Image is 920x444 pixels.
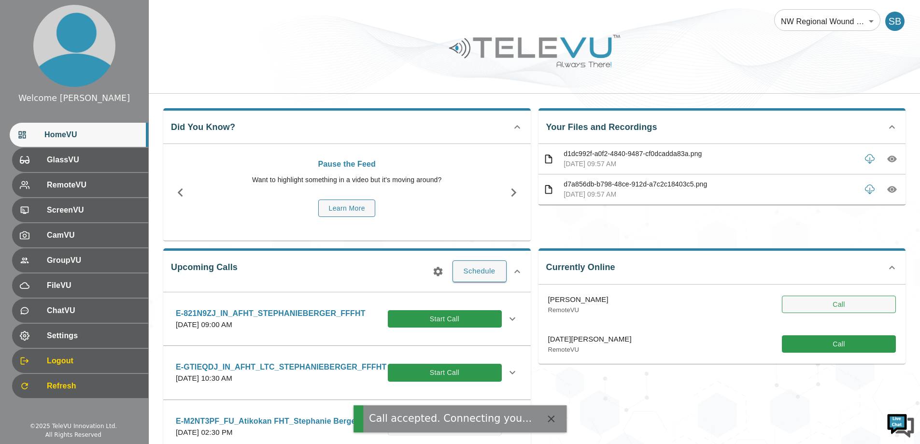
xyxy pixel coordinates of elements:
p: [DATE] 09:00 AM [176,319,366,330]
span: We're online! [56,122,133,219]
div: CamVU [12,223,148,247]
div: Call accepted. Connecting you... [369,411,532,426]
p: Want to highlight something in a video but it's moving around? [202,175,492,185]
p: RemoteVU [548,305,609,315]
span: Refresh [47,380,141,392]
p: [DATE] 02:30 PM [176,427,383,438]
div: Logout [12,349,148,373]
button: Call [782,296,896,314]
p: Pause the Feed [202,158,492,170]
span: CamVU [47,229,141,241]
p: [DATE][PERSON_NAME] [548,334,632,345]
button: Learn More [318,200,375,217]
span: RemoteVU [47,179,141,191]
div: All Rights Reserved [45,430,101,439]
p: [DATE] 10:30 AM [176,373,386,384]
div: E-GTIEQDJ_IN_AFHT_LTC_STEPHANIEBERGER_FFFHT[DATE] 10:30 AMStart Call [168,356,526,390]
p: d7a856db-b798-48ce-912d-a7c2c18403c5.png [564,179,856,189]
div: Settings [12,324,148,348]
img: Chat Widget [886,410,915,439]
p: E-M2NT3PF_FU_Atikokan FHT_Stephanie Berger_FFHT [176,415,383,427]
span: Logout [47,355,141,367]
div: E-M2NT3PF_FU_Atikokan FHT_Stephanie Berger_FFHT[DATE] 02:30 PMCall Ended [168,410,526,444]
p: E-GTIEQDJ_IN_AFHT_LTC_STEPHANIEBERGER_FFFHT [176,361,386,373]
p: [DATE] 09:57 AM [564,189,856,200]
div: ChatVU [12,299,148,323]
div: E-821N9ZJ_IN_AFHT_STEPHANIEBERGER_FFFHT[DATE] 09:00 AMStart Call [168,302,526,336]
div: RemoteVU [12,173,148,197]
button: Schedule [453,260,507,282]
div: SB [885,12,905,31]
span: ScreenVU [47,204,141,216]
img: Logo [448,31,622,71]
span: FileVU [47,280,141,291]
span: Settings [47,330,141,342]
p: RemoteVU [548,345,632,355]
div: Minimize live chat window [158,5,182,28]
div: HomeVU [10,123,148,147]
div: NW Regional Wound Care [774,8,880,35]
img: profile.png [33,5,115,87]
p: E-821N9ZJ_IN_AFHT_STEPHANIEBERGER_FFFHT [176,308,366,319]
p: [PERSON_NAME] [548,294,609,305]
span: HomeVU [44,129,141,141]
div: GroupVU [12,248,148,272]
div: GlassVU [12,148,148,172]
button: Start Call [388,364,502,382]
div: Welcome [PERSON_NAME] [18,92,130,104]
div: ScreenVU [12,198,148,222]
button: Start Call [388,310,502,328]
textarea: Type your message and hit 'Enter' [5,264,184,298]
button: Call [782,335,896,353]
p: [DATE] 09:57 AM [564,159,856,169]
div: Refresh [12,374,148,398]
div: Chat with us now [50,51,162,63]
p: d1dc992f-a0f2-4840-9487-cf0dcadda83a.png [564,149,856,159]
span: GlassVU [47,154,141,166]
span: GroupVU [47,255,141,266]
span: ChatVU [47,305,141,316]
img: d_736959983_company_1615157101543_736959983 [16,45,41,69]
div: FileVU [12,273,148,298]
